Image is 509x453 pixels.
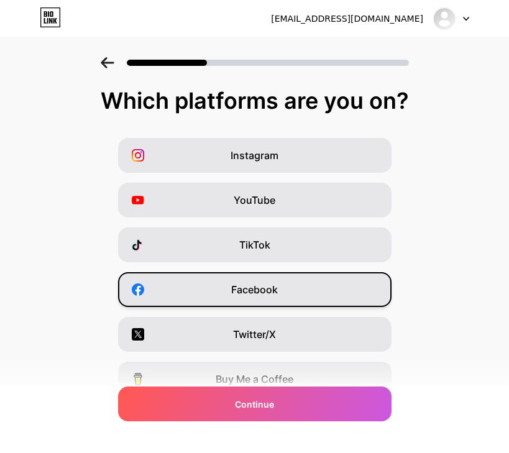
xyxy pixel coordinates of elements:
[232,416,277,431] span: Snapchat
[233,327,276,342] span: Twitter/X
[12,88,497,113] div: Which platforms are you on?
[271,12,423,25] div: [EMAIL_ADDRESS][DOMAIN_NAME]
[235,398,274,411] span: Continue
[216,372,293,387] span: Buy Me a Coffee
[234,193,275,208] span: YouTube
[239,237,270,252] span: TikTok
[433,7,456,30] img: holywin69
[231,148,278,163] span: Instagram
[231,282,278,297] span: Facebook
